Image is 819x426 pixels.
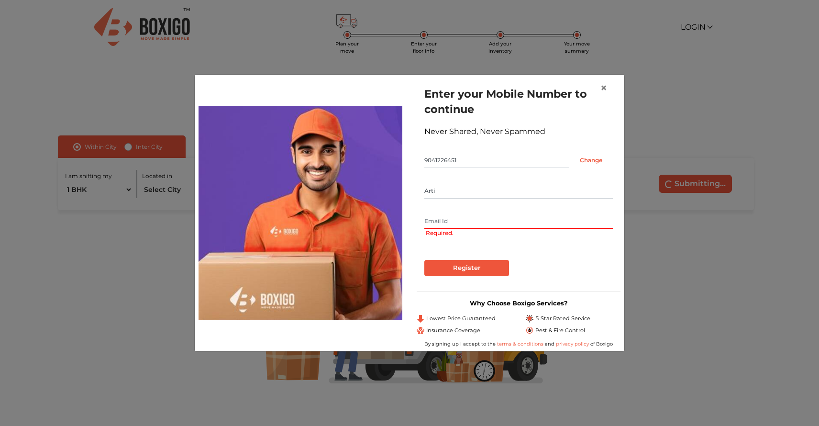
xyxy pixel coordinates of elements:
[535,314,590,323] span: 5 Star Rated Service
[426,314,496,323] span: Lowest Price Guaranteed
[497,341,545,347] a: terms & conditions
[424,183,613,199] input: Your Name
[600,81,607,95] span: ×
[424,126,613,137] div: Never Shared, Never Spammed
[535,326,585,335] span: Pest & Fire Control
[424,213,613,229] input: Email Id
[569,153,613,168] input: Change
[426,229,613,237] span: Required.
[199,106,402,320] img: relocation-img
[593,75,615,101] button: Close
[554,341,590,347] a: privacy policy
[417,300,620,307] h3: Why Choose Boxigo Services?
[417,340,620,348] div: By signing up I accept to the and of Boxigo
[426,326,480,335] span: Insurance Coverage
[424,153,569,168] input: Mobile No
[424,86,613,117] h1: Enter your Mobile Number to continue
[424,260,509,276] input: Register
